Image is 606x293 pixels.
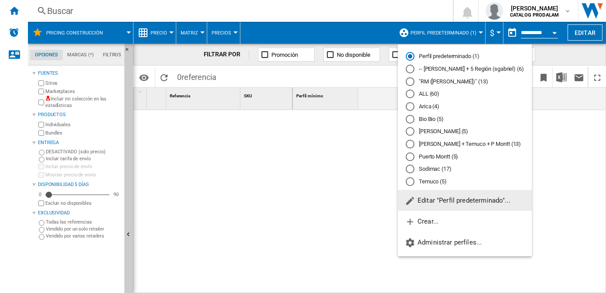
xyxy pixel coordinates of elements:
md-radio-button: Concepción + Temuco + P Montt (13) [406,140,524,148]
md-radio-button: ALL (60) [406,90,524,98]
md-radio-button: Puerto Montt (5) [406,152,524,161]
span: Administrar perfiles... [405,238,482,246]
md-radio-button: -- Santiago + 5 Región (sgabriel) (6) [406,65,524,73]
md-radio-button: Arica (4) [406,103,524,111]
span: Crear... [405,217,438,225]
md-radio-button: Sodimac (17) [406,165,524,173]
md-radio-button: Concepción (5) [406,128,524,136]
span: Editar "Perfil predeterminado"... [405,196,510,204]
md-radio-button: Temuco (5) [406,178,524,186]
md-radio-button: "RM (J Poblete)" (13) [406,77,524,86]
md-radio-button: Bio Bio (5) [406,115,524,123]
md-radio-button: Perfil predeterminado (1) [406,52,524,61]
